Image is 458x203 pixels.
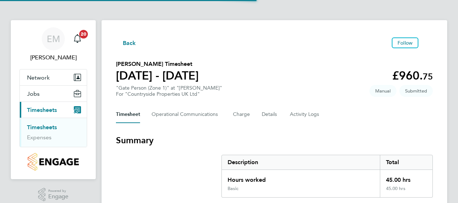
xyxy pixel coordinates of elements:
[28,153,78,171] img: countryside-properties-logo-retina.png
[423,71,433,82] span: 75
[27,74,50,81] span: Network
[48,188,68,194] span: Powered by
[221,155,433,198] div: Summary
[392,37,418,48] button: Follow
[123,39,136,48] span: Back
[233,106,250,123] button: Charge
[290,106,320,123] button: Activity Logs
[399,85,433,97] span: This timesheet is Submitted.
[19,27,87,62] a: EM[PERSON_NAME]
[20,86,87,101] button: Jobs
[27,90,40,97] span: Jobs
[222,170,380,186] div: Hours worked
[228,186,238,191] div: Basic
[11,20,96,179] nav: Main navigation
[380,186,432,197] div: 45.00 hrs
[116,68,199,83] h1: [DATE] - [DATE]
[116,60,199,68] h2: [PERSON_NAME] Timesheet
[116,135,433,146] h3: Summary
[47,34,60,44] span: EM
[369,85,396,97] span: This timesheet was manually created.
[380,170,432,186] div: 45.00 hrs
[398,40,413,46] span: Follow
[20,69,87,85] button: Network
[48,194,68,200] span: Engage
[116,85,222,97] div: "Gate Person (Zone 1)" at "[PERSON_NAME]"
[222,155,380,170] div: Description
[19,53,87,62] span: Ed Murray
[20,118,87,147] div: Timesheets
[20,102,87,118] button: Timesheets
[116,38,136,47] button: Back
[38,188,69,202] a: Powered byEngage
[79,30,88,39] span: 20
[27,134,51,141] a: Expenses
[116,106,140,123] button: Timesheet
[27,124,57,131] a: Timesheets
[380,155,432,170] div: Total
[421,41,433,45] button: Timesheets Menu
[116,91,222,97] div: For "Countryside Properties UK Ltd"
[27,107,57,113] span: Timesheets
[152,106,221,123] button: Operational Communications
[70,27,85,50] a: 20
[392,69,433,82] app-decimal: £960.
[19,153,87,171] a: Go to home page
[262,106,278,123] button: Details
